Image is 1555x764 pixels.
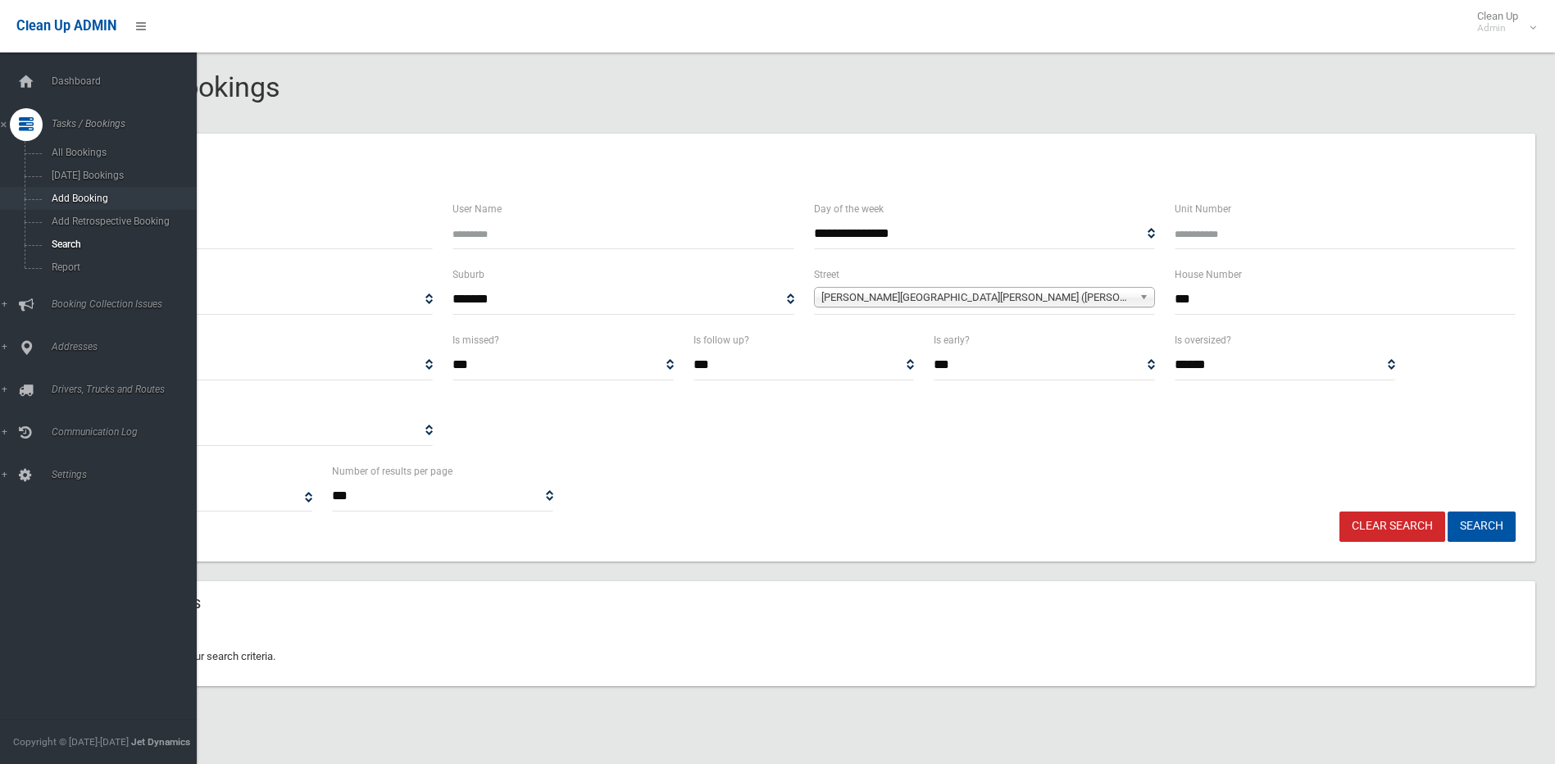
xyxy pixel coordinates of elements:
[1448,512,1516,542] button: Search
[47,239,195,250] span: Search
[1175,331,1231,349] label: Is oversized?
[13,736,129,748] span: Copyright © [DATE]-[DATE]
[1175,266,1242,284] label: House Number
[814,200,884,218] label: Day of the week
[332,462,452,480] label: Number of results per page
[47,384,209,395] span: Drivers, Trucks and Routes
[814,266,839,284] label: Street
[1339,512,1445,542] a: Clear Search
[47,170,195,181] span: [DATE] Bookings
[452,200,502,218] label: User Name
[72,627,1535,686] div: No bookings match your search criteria.
[1175,200,1231,218] label: Unit Number
[131,736,190,748] strong: Jet Dynamics
[693,331,749,349] label: Is follow up?
[821,288,1133,307] span: [PERSON_NAME][GEOGRAPHIC_DATA][PERSON_NAME] ([PERSON_NAME][GEOGRAPHIC_DATA][PERSON_NAME])
[47,216,195,227] span: Add Retrospective Booking
[47,118,209,130] span: Tasks / Bookings
[934,331,970,349] label: Is early?
[47,261,195,273] span: Report
[47,75,209,87] span: Dashboard
[47,298,209,310] span: Booking Collection Issues
[1477,22,1518,34] small: Admin
[16,18,116,34] span: Clean Up ADMIN
[452,266,484,284] label: Suburb
[47,193,195,204] span: Add Booking
[47,147,195,158] span: All Bookings
[47,426,209,438] span: Communication Log
[47,341,209,352] span: Addresses
[452,331,499,349] label: Is missed?
[1469,10,1535,34] span: Clean Up
[47,469,209,480] span: Settings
